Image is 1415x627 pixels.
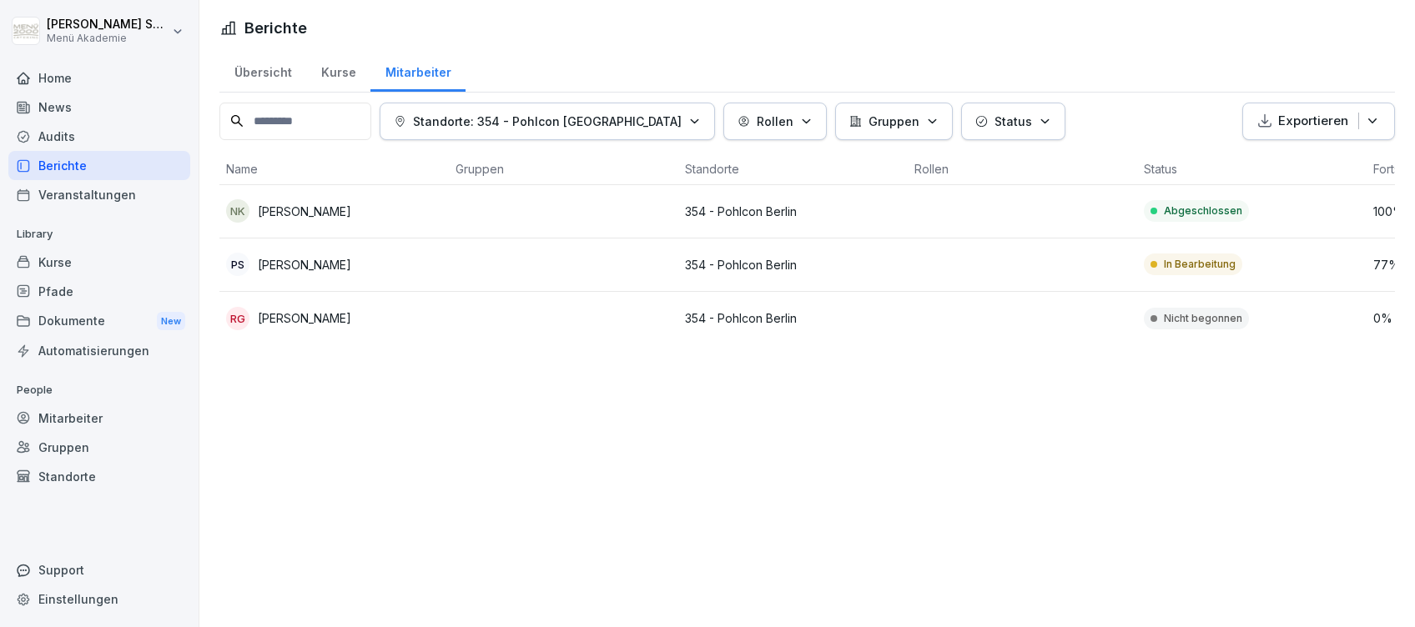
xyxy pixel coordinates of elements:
a: Kurse [306,49,370,92]
a: Mitarbeiter [8,404,190,433]
a: Übersicht [219,49,306,92]
a: Berichte [8,151,190,180]
th: Status [1137,153,1367,185]
a: Veranstaltungen [8,180,190,209]
a: Gruppen [8,433,190,462]
button: Rollen [723,103,827,140]
div: Dokumente [8,306,190,337]
p: 354 - Pohlcon Berlin [685,203,901,220]
div: New [157,312,185,331]
button: Exportieren [1242,103,1395,140]
a: Standorte [8,462,190,491]
a: Audits [8,122,190,151]
p: [PERSON_NAME] [258,309,351,327]
p: In Bearbeitung [1164,257,1236,272]
th: Name [219,153,449,185]
a: Pfade [8,277,190,306]
p: [PERSON_NAME] [258,256,351,273]
a: Mitarbeiter [370,49,466,92]
a: Einstellungen [8,584,190,614]
th: Rollen [908,153,1137,185]
button: Gruppen [835,103,953,140]
p: Menü Akademie [47,33,169,44]
p: Exportieren [1278,112,1348,131]
p: Nicht begonnen [1164,311,1242,326]
p: Gruppen [869,113,919,130]
div: RG [226,307,249,330]
button: Status [961,103,1065,140]
a: DokumenteNew [8,306,190,337]
div: NK [226,199,249,223]
p: [PERSON_NAME] Schülzke [47,18,169,32]
a: News [8,93,190,122]
div: PS [226,253,249,276]
p: Status [995,113,1032,130]
th: Gruppen [449,153,678,185]
a: Kurse [8,248,190,277]
p: Library [8,221,190,248]
div: Support [8,555,190,584]
p: [PERSON_NAME] [258,203,351,220]
th: Standorte [678,153,908,185]
p: People [8,377,190,404]
a: Automatisierungen [8,336,190,365]
a: Home [8,63,190,93]
p: Standorte: 354 - Pohlcon [GEOGRAPHIC_DATA] [413,113,682,130]
p: 354 - Pohlcon Berlin [685,256,901,273]
p: Rollen [757,113,793,130]
h1: Berichte [244,17,307,39]
button: Standorte: 354 - Pohlcon [GEOGRAPHIC_DATA] [380,103,715,140]
p: Abgeschlossen [1164,203,1242,218]
p: 354 - Pohlcon Berlin [685,309,901,327]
